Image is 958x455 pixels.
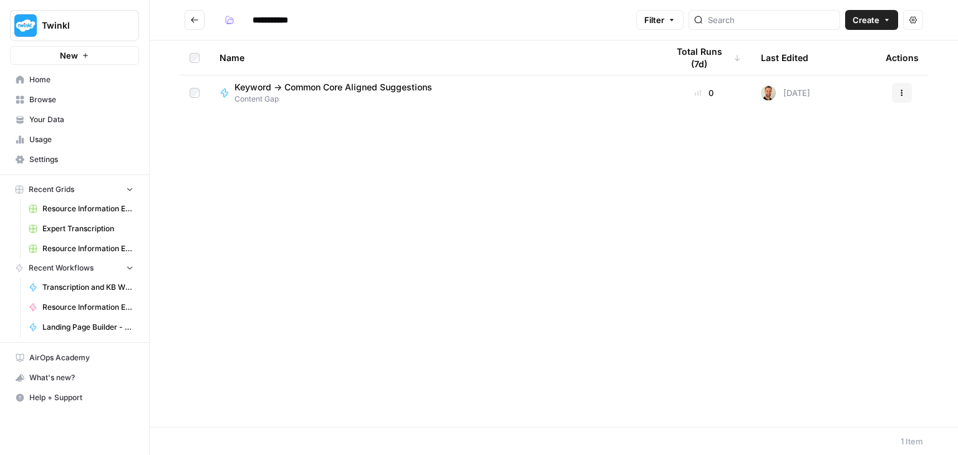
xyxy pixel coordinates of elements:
[29,262,94,274] span: Recent Workflows
[23,277,139,297] a: Transcription and KB Write
[235,81,432,93] span: Keyword -> Common Core Aligned Suggestions
[23,317,139,337] a: Landing Page Builder - Alt 1
[29,392,133,403] span: Help + Support
[29,352,133,363] span: AirOps Academy
[845,10,898,30] button: Create
[901,435,923,448] div: 1 Item
[10,70,139,90] a: Home
[11,368,138,387] div: What's new?
[644,14,664,26] span: Filter
[10,46,139,65] button: New
[220,41,647,75] div: Name
[761,85,776,100] img: ggqkytmprpadj6gr8422u7b6ymfp
[220,81,647,105] a: Keyword -> Common Core Aligned SuggestionsContent Gap
[29,154,133,165] span: Settings
[42,19,117,32] span: Twinkl
[29,134,133,145] span: Usage
[636,10,684,30] button: Filter
[60,49,78,62] span: New
[10,10,139,41] button: Workspace: Twinkl
[42,223,133,234] span: Expert Transcription
[10,150,139,170] a: Settings
[10,180,139,199] button: Recent Grids
[23,239,139,259] a: Resource Information Extraction and Descriptions
[667,87,741,99] div: 0
[29,94,133,105] span: Browse
[42,322,133,333] span: Landing Page Builder - Alt 1
[10,388,139,408] button: Help + Support
[667,41,741,75] div: Total Runs (7d)
[10,130,139,150] a: Usage
[29,184,74,195] span: Recent Grids
[14,14,37,37] img: Twinkl Logo
[761,41,808,75] div: Last Edited
[886,41,919,75] div: Actions
[42,302,133,313] span: Resource Information Extraction
[42,282,133,293] span: Transcription and KB Write
[10,348,139,368] a: AirOps Academy
[23,199,139,219] a: Resource Information Extraction Grid (1)
[29,74,133,85] span: Home
[10,110,139,130] a: Your Data
[853,14,879,26] span: Create
[42,243,133,254] span: Resource Information Extraction and Descriptions
[185,10,205,30] button: Go back
[42,203,133,214] span: Resource Information Extraction Grid (1)
[761,85,810,100] div: [DATE]
[708,14,835,26] input: Search
[23,219,139,239] a: Expert Transcription
[10,90,139,110] a: Browse
[10,368,139,388] button: What's new?
[10,259,139,277] button: Recent Workflows
[23,297,139,317] a: Resource Information Extraction
[235,93,442,105] span: Content Gap
[29,114,133,125] span: Your Data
